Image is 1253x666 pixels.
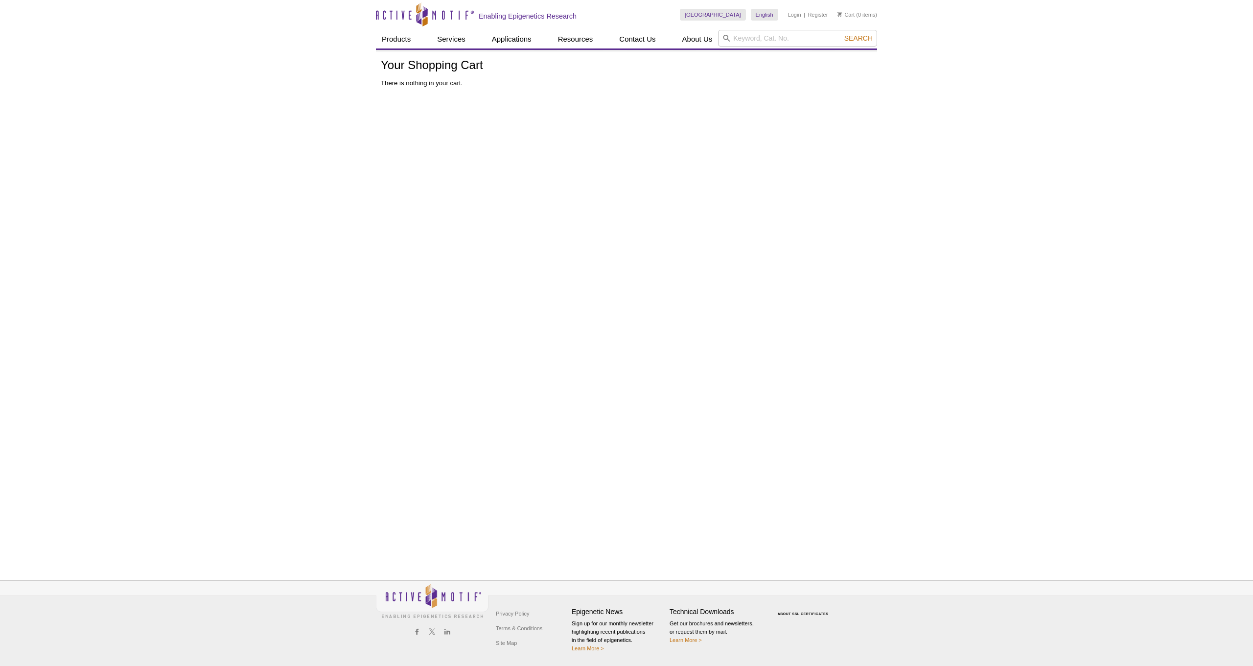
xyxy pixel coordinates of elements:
[376,30,417,48] a: Products
[837,11,855,18] a: Cart
[841,34,876,43] button: Search
[767,598,841,619] table: Click to Verify - This site chose Symantec SSL for secure e-commerce and confidential communicati...
[552,30,599,48] a: Resources
[613,30,661,48] a: Contact Us
[479,12,577,21] h2: Enabling Epigenetics Research
[718,30,877,47] input: Keyword, Cat. No.
[572,645,604,651] a: Learn More >
[493,636,519,650] a: Site Map
[670,608,763,616] h4: Technical Downloads
[808,11,828,18] a: Register
[680,9,746,21] a: [GEOGRAPHIC_DATA]
[376,581,488,620] img: Active Motif,
[493,621,545,636] a: Terms & Conditions
[788,11,801,18] a: Login
[381,59,872,73] h1: Your Shopping Cart
[751,9,778,21] a: English
[572,608,665,616] h4: Epigenetic News
[670,637,702,643] a: Learn More >
[778,612,829,616] a: ABOUT SSL CERTIFICATES
[381,79,872,88] p: There is nothing in your cart.
[837,9,877,21] li: (0 items)
[493,606,532,621] a: Privacy Policy
[486,30,537,48] a: Applications
[676,30,719,48] a: About Us
[572,619,665,653] p: Sign up for our monthly newsletter highlighting recent publications in the field of epigenetics.
[844,34,873,42] span: Search
[804,9,805,21] li: |
[837,12,842,17] img: Your Cart
[670,619,763,644] p: Get our brochures and newsletters, or request them by mail.
[431,30,471,48] a: Services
